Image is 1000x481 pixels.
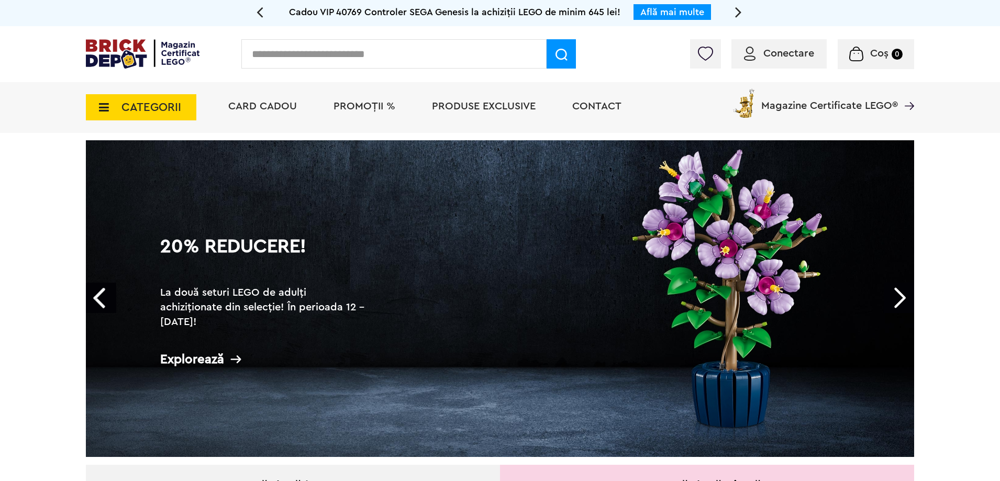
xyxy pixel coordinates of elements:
h2: La două seturi LEGO de adulți achiziționate din selecție! În perioada 12 - [DATE]! [160,285,370,329]
a: Află mai multe [640,7,704,17]
span: Coș [870,48,888,59]
h1: 20% Reducere! [160,237,370,275]
span: Cadou VIP 40769 Controler SEGA Genesis la achiziții LEGO de minim 645 lei! [289,7,620,17]
a: Next [884,283,914,313]
span: Conectare [763,48,814,59]
a: 20% Reducere!La două seturi LEGO de adulți achiziționate din selecție! În perioada 12 - [DATE]!Ex... [86,140,914,457]
a: PROMOȚII % [334,101,395,111]
a: Conectare [744,48,814,59]
a: Produse exclusive [432,101,536,111]
a: Card Cadou [228,101,297,111]
a: Prev [86,283,116,313]
div: Explorează [160,353,370,366]
a: Magazine Certificate LEGO® [898,87,914,97]
span: Magazine Certificate LEGO® [761,87,898,111]
small: 0 [892,49,903,60]
a: Contact [572,101,621,111]
span: CATEGORII [121,102,181,113]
